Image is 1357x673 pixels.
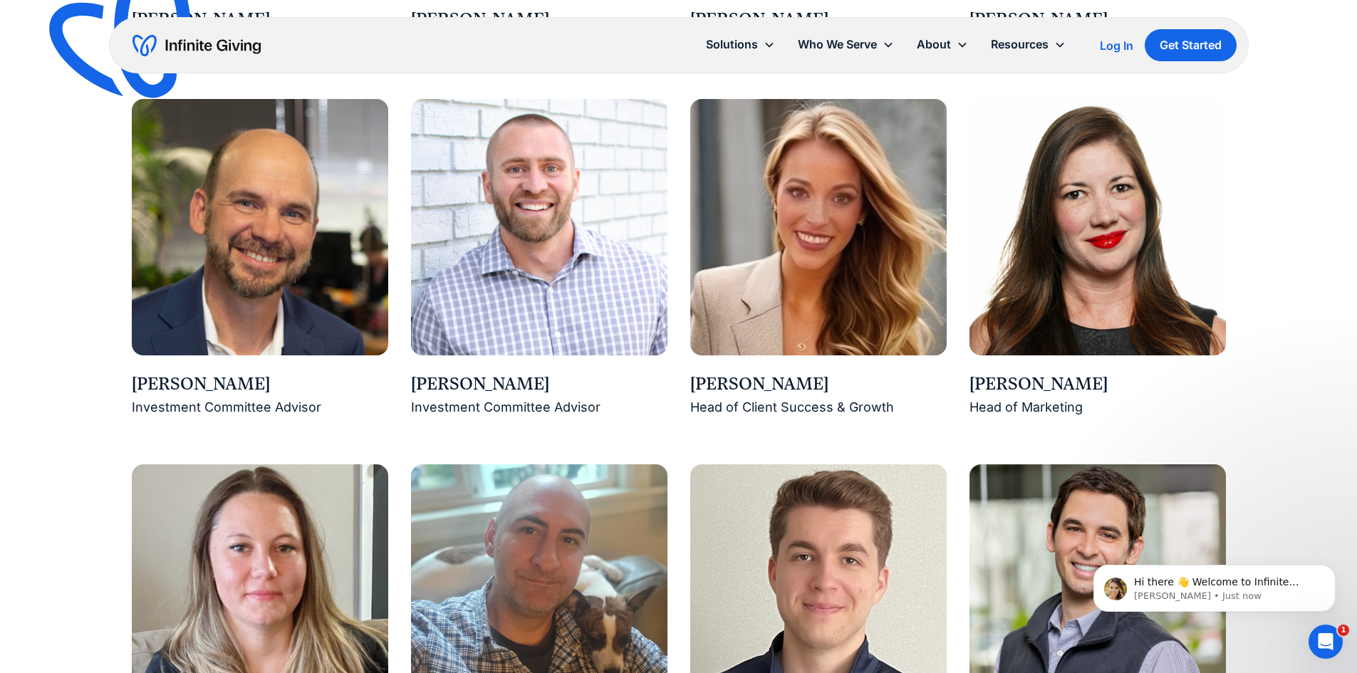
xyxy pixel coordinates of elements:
[991,35,1049,54] div: Resources
[132,372,388,397] div: [PERSON_NAME]
[1338,625,1349,636] span: 1
[798,35,877,54] div: Who We Serve
[905,29,979,60] div: About
[969,397,1226,419] div: Head of Marketing
[132,34,261,57] a: home
[411,397,667,419] div: Investment Committee Advisor
[690,397,947,419] div: Head of Client Success & Growth
[1100,37,1133,54] a: Log In
[1145,29,1237,61] a: Get Started
[979,29,1077,60] div: Resources
[411,8,667,32] div: [PERSON_NAME]
[132,8,388,32] div: [PERSON_NAME]
[1072,535,1357,635] iframe: Intercom notifications message
[690,372,947,397] div: [PERSON_NAME]
[969,8,1226,32] div: [PERSON_NAME]
[969,372,1226,397] div: [PERSON_NAME]
[706,35,758,54] div: Solutions
[132,397,388,419] div: Investment Committee Advisor
[695,29,786,60] div: Solutions
[786,29,905,60] div: Who We Serve
[917,35,951,54] div: About
[690,8,947,32] div: [PERSON_NAME]
[1100,40,1133,51] div: Log In
[411,372,667,397] div: [PERSON_NAME]
[1309,625,1343,659] iframe: Intercom live chat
